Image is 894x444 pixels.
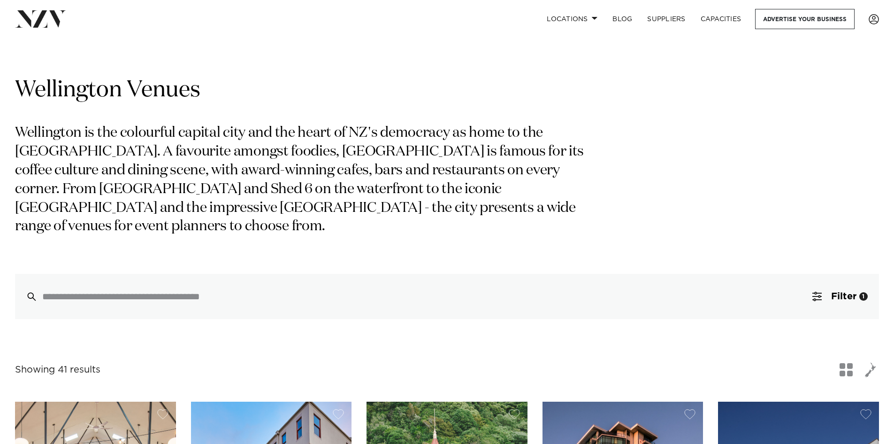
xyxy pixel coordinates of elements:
[755,9,855,29] a: Advertise your business
[831,292,856,301] span: Filter
[640,9,693,29] a: SUPPLIERS
[15,10,66,27] img: nzv-logo.png
[605,9,640,29] a: BLOG
[15,363,100,377] div: Showing 41 results
[15,76,879,105] h1: Wellington Venues
[859,292,868,301] div: 1
[693,9,749,29] a: Capacities
[539,9,605,29] a: Locations
[801,274,879,319] button: Filter1
[15,124,595,236] p: Wellington is the colourful capital city and the heart of NZ's democracy as home to the [GEOGRAPH...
